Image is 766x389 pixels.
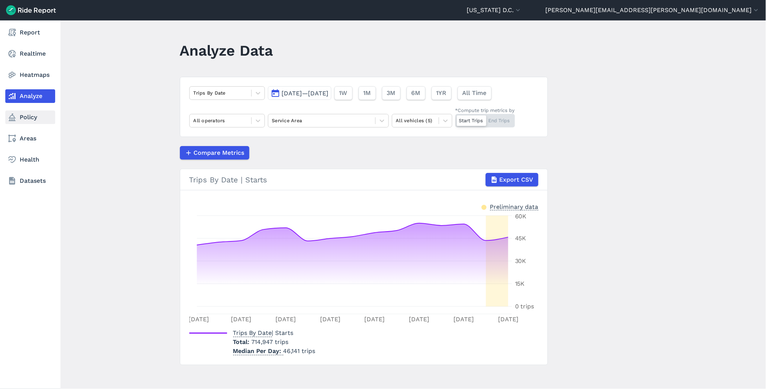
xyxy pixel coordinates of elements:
tspan: [DATE] [409,316,429,323]
tspan: [DATE] [453,316,474,323]
div: Preliminary data [490,202,539,210]
a: Policy [5,110,55,124]
span: 1M [364,89,371,98]
button: [US_STATE] D.C. [467,6,522,15]
span: [DATE]—[DATE] [282,90,329,97]
tspan: [DATE] [189,316,209,323]
tspan: 0 trips [515,303,534,310]
span: 714,947 trips [252,338,289,345]
span: 6M [412,89,421,98]
span: Trips By Date [233,327,272,337]
img: Ride Report [6,5,56,15]
button: 1W [334,86,353,100]
button: [DATE]—[DATE] [268,86,331,100]
a: Areas [5,132,55,145]
div: Trips By Date | Starts [189,173,539,187]
p: 46,141 trips [233,347,316,356]
tspan: [DATE] [231,316,251,323]
a: Analyze [5,89,55,103]
button: Export CSV [486,173,539,187]
span: 1YR [436,89,447,98]
tspan: 45K [515,235,526,242]
button: Compare Metrics [180,146,249,160]
button: 6M [407,86,426,100]
div: *Compute trip metrics by [455,107,515,114]
span: Compare Metrics [194,148,245,157]
a: Realtime [5,47,55,61]
button: 1YR [432,86,452,100]
span: All Time [463,89,487,98]
tspan: [DATE] [364,316,385,323]
tspan: [DATE] [498,316,518,323]
button: 1M [359,86,376,100]
button: [PERSON_NAME][EMAIL_ADDRESS][PERSON_NAME][DOMAIN_NAME] [546,6,760,15]
tspan: [DATE] [320,316,340,323]
tspan: 60K [515,213,527,220]
button: All Time [458,86,492,100]
a: Health [5,153,55,166]
a: Datasets [5,174,55,188]
a: Heatmaps [5,68,55,82]
tspan: [DATE] [275,316,296,323]
h1: Analyze Data [180,40,273,61]
button: 3M [382,86,401,100]
span: | Starts [233,329,294,336]
span: 3M [387,89,396,98]
span: 1W [339,89,348,98]
span: Export CSV [500,175,534,184]
tspan: 15K [515,280,525,288]
span: Total [233,338,252,345]
tspan: 30K [515,258,526,265]
span: Median Per Day [233,345,283,355]
a: Report [5,26,55,39]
